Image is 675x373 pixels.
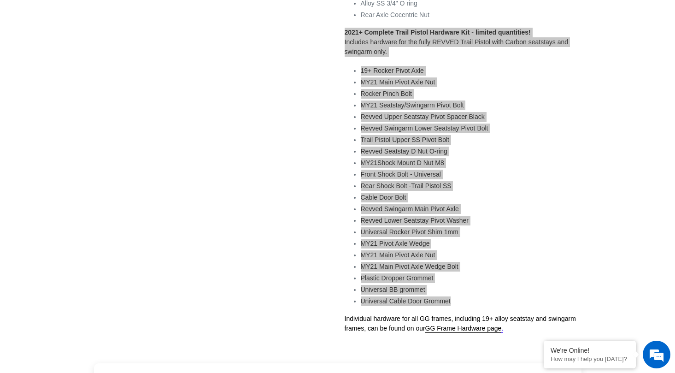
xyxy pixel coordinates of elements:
li: MY21 Main Pivot Axle Nut [361,250,589,260]
li: MY21 Main Pivot Axle Nut [361,77,589,87]
div: Chat with us now [62,52,169,64]
li: Cable Door Bolt [361,193,589,202]
li: Plastic Dropper Grommet [361,273,589,283]
span: Individual hardware for all GG frames, including 19+ alloy seatstay and swingarm frames, can be f... [345,315,576,332]
li: Revved Swingarm Main Pivot Axle [361,204,589,214]
li: Revved Lower Seatstay Pivot Washer [361,216,589,225]
li: MY21Shock Mount D Nut M8 [361,158,589,168]
li: Front Shock Bolt - Universal [361,170,589,179]
li: Revved Seatstay D Nut O-ring [361,147,589,156]
li: MY21 Seatstay/Swingarm Pivot Bolt [361,101,589,110]
li: MY21 Pivot Axle Wedge [361,239,589,249]
div: Minimize live chat window [151,5,173,27]
li: Revved Swingarm Lower Seatstay Pivot Bolt [361,124,589,133]
a: . [501,325,503,333]
li: Rear Axle Cocentric Nut [361,10,589,20]
li: Universal Rocker Pivot Shim 1mm [361,227,589,237]
img: d_696896380_company_1647369064580_696896380 [29,46,53,69]
strong: 2021+ Complete Trail Pistol Hardware Kit - limited quantities! [345,29,531,36]
a: GG Frame Hardware page [425,325,502,333]
span: We're online! [53,116,127,209]
li: Universal BB grommet [361,285,589,295]
p: Includes hardware for the fully REVVED Trail Pistol with Carbon seatstays and swingarm only. [345,28,589,57]
div: Navigation go back [10,51,24,65]
li: MY21 Main Pivot Axle Wedge Bolt [361,262,589,272]
div: We're Online! [551,347,629,354]
li: 19+ Rocker Pivot Axle [361,66,589,76]
li: Revved Upper Seatstay Pivot Spacer Black [361,112,589,122]
li: Rocker Pinch Bolt [361,89,589,99]
li: Universal Cable Door Grommet [361,296,589,306]
p: How may I help you today? [551,355,629,362]
textarea: Type your message and hit 'Enter' [5,252,176,284]
li: Rear Shock Bolt -Trail Pistol SS [361,181,589,191]
li: Trail Pistol Upper SS Pivot Bolt [361,135,589,145]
